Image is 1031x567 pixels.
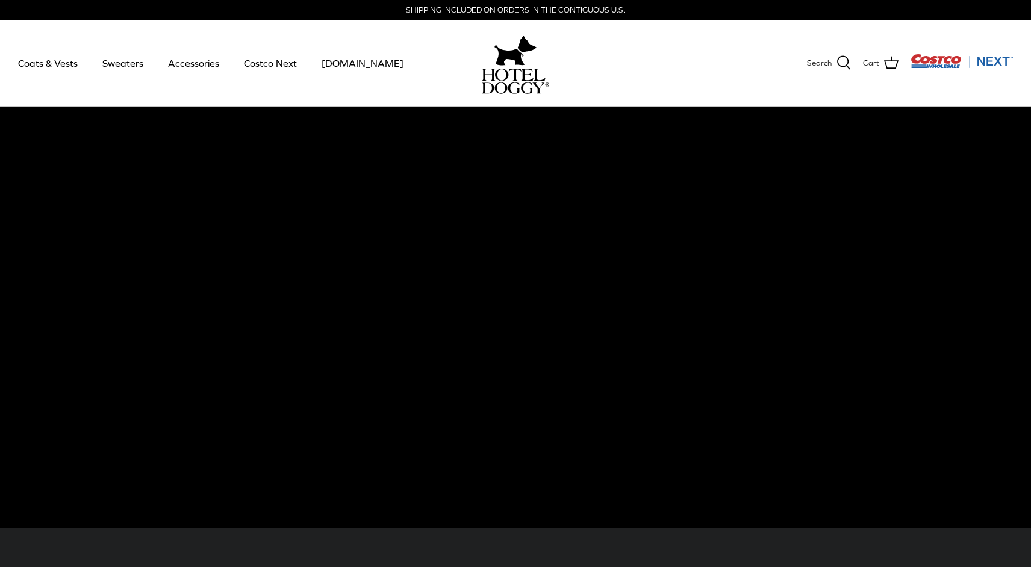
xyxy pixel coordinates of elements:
a: [DOMAIN_NAME] [311,43,414,84]
a: Visit Costco Next [911,61,1013,70]
a: Coats & Vests [7,43,89,84]
a: Search [807,55,851,71]
span: Cart [863,57,879,70]
img: hoteldoggycom [482,69,549,94]
a: hoteldoggy.com hoteldoggycom [482,33,549,94]
img: Costco Next [911,54,1013,69]
a: Accessories [157,43,230,84]
span: Search [807,57,832,70]
a: Cart [863,55,899,71]
a: Sweaters [92,43,154,84]
a: Costco Next [233,43,308,84]
img: hoteldoggy.com [494,33,537,69]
